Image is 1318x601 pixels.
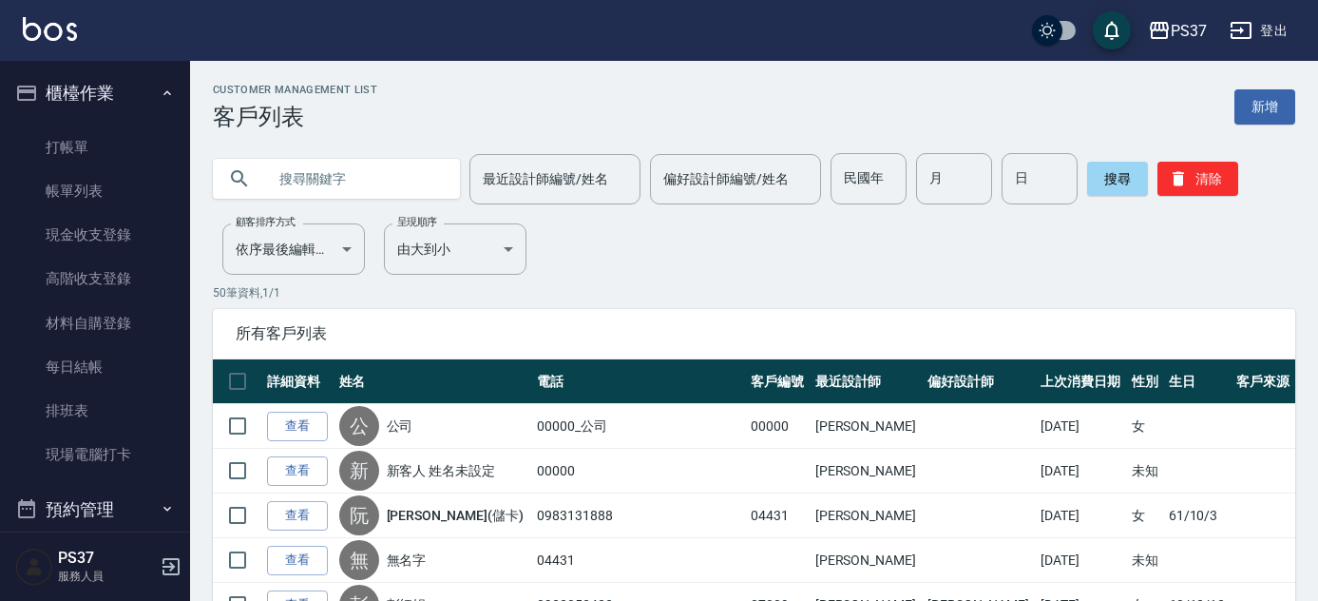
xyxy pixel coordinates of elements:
img: Person [15,548,53,586]
td: 00000_公司 [532,404,746,449]
a: 現場電腦打卡 [8,433,182,476]
td: [DATE] [1036,404,1127,449]
th: 性別 [1127,359,1164,404]
span: 所有客戶列表 [236,324,1272,343]
a: 排班表 [8,389,182,433]
td: 女 [1127,494,1164,538]
img: Logo [23,17,77,41]
th: 上次消費日期 [1036,359,1127,404]
a: 公司 [387,417,413,436]
button: 清除 [1157,162,1238,196]
th: 偏好設計師 [923,359,1036,404]
th: 客戶編號 [746,359,810,404]
div: 阮 [339,495,379,535]
th: 最近設計師 [811,359,924,404]
p: 服務人員 [58,568,155,585]
h3: 客戶列表 [213,104,377,130]
td: 00000 [532,449,746,494]
td: [PERSON_NAME] [811,449,924,494]
td: [PERSON_NAME] [811,494,924,538]
th: 生日 [1164,359,1232,404]
input: 搜尋關鍵字 [266,153,445,204]
button: PS37 [1140,11,1214,50]
button: 登出 [1222,13,1295,48]
a: [PERSON_NAME](儲卡) [387,506,524,525]
td: 0983131888 [532,494,746,538]
a: 材料自購登錄 [8,301,182,345]
a: 每日結帳 [8,345,182,389]
a: 現金收支登錄 [8,213,182,257]
a: 查看 [267,412,328,441]
a: 打帳單 [8,126,182,169]
td: [PERSON_NAME] [811,404,924,449]
div: 公 [339,406,379,446]
button: save [1093,11,1131,49]
div: 新 [339,451,379,491]
td: 未知 [1127,538,1164,583]
a: 高階收支登錄 [8,257,182,300]
button: 預約管理 [8,485,182,534]
th: 客戶來源 [1232,359,1295,404]
th: 電話 [532,359,746,404]
a: 無名字 [387,551,427,570]
td: [DATE] [1036,494,1127,538]
a: 查看 [267,546,328,575]
td: 04431 [532,538,746,583]
label: 顧客排序方式 [236,215,296,229]
a: 查看 [267,456,328,486]
p: 50 筆資料, 1 / 1 [213,284,1295,301]
button: 搜尋 [1087,162,1148,196]
label: 呈現順序 [397,215,437,229]
div: 由大到小 [384,223,526,275]
th: 姓名 [334,359,532,404]
div: PS37 [1171,19,1207,43]
td: 61/10/3 [1164,494,1232,538]
td: 女 [1127,404,1164,449]
a: 帳單列表 [8,169,182,213]
td: [DATE] [1036,538,1127,583]
div: 無 [339,540,379,580]
a: 新客人 姓名未設定 [387,461,496,480]
td: [PERSON_NAME] [811,538,924,583]
div: 依序最後編輯時間 [222,223,365,275]
td: 04431 [746,494,810,538]
button: 櫃檯作業 [8,68,182,118]
h2: Customer Management List [213,84,377,96]
a: 查看 [267,501,328,531]
td: 00000 [746,404,810,449]
td: 未知 [1127,449,1164,494]
td: [DATE] [1036,449,1127,494]
h5: PS37 [58,549,155,568]
a: 新增 [1234,89,1295,125]
th: 詳細資料 [262,359,334,404]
